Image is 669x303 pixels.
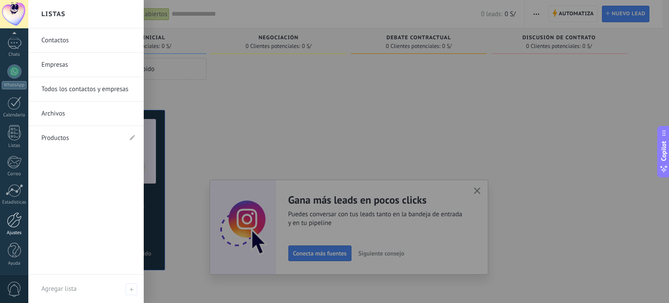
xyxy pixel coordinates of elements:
[659,141,668,161] span: Copilot
[41,285,77,293] span: Agregar lista
[2,200,27,205] div: Estadísticas
[2,143,27,149] div: Listas
[41,77,135,102] a: Todos los contactos y empresas
[41,28,135,53] a: Contactos
[41,102,135,126] a: Archivos
[2,52,27,58] div: Chats
[41,126,122,150] a: Productos
[2,112,27,118] div: Calendario
[2,261,27,266] div: Ayuda
[2,171,27,177] div: Correo
[41,53,135,77] a: Empresas
[2,230,27,236] div: Ajustes
[125,283,137,295] span: Agregar lista
[2,81,27,89] div: WhatsApp
[41,0,65,28] h2: Listas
